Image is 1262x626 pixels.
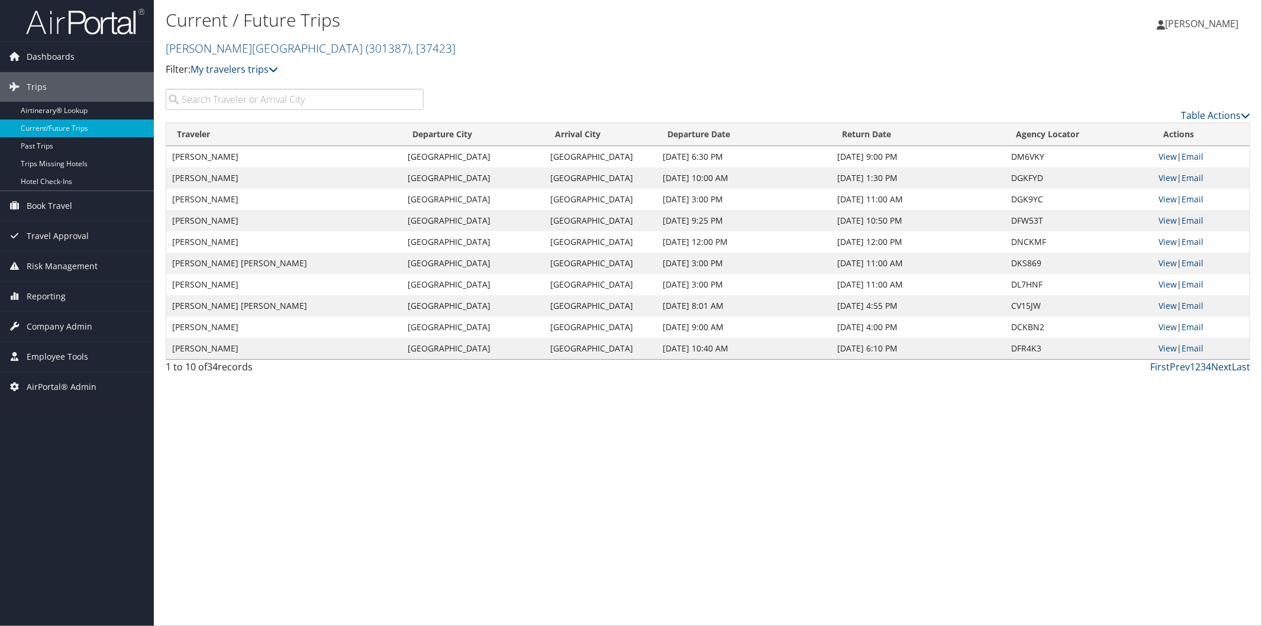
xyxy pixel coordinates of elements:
span: Company Admin [27,312,92,341]
td: [GEOGRAPHIC_DATA] [544,295,657,317]
td: | [1153,167,1250,189]
td: [DATE] 11:00 AM [831,274,1006,295]
td: [GEOGRAPHIC_DATA] [402,210,544,231]
a: View [1158,215,1177,226]
div: 1 to 10 of records [166,360,424,380]
span: Book Travel [27,191,72,221]
a: 3 [1200,360,1206,373]
td: DFR4K3 [1006,338,1153,359]
td: [PERSON_NAME] [166,338,402,359]
td: [DATE] 4:00 PM [831,317,1006,338]
td: [GEOGRAPHIC_DATA] [402,231,544,253]
a: View [1158,151,1177,162]
input: Search Traveler or Arrival City [166,89,424,110]
td: [GEOGRAPHIC_DATA] [544,338,657,359]
span: Risk Management [27,251,98,281]
th: Return Date: activate to sort column ascending [831,123,1006,146]
td: [GEOGRAPHIC_DATA] [544,210,657,231]
th: Actions [1153,123,1250,146]
a: Email [1182,300,1203,311]
td: DL7HNF [1006,274,1153,295]
td: [DATE] 8:01 AM [657,295,831,317]
td: | [1153,253,1250,274]
span: AirPortal® Admin [27,372,96,402]
td: [DATE] 12:00 PM [831,231,1006,253]
a: View [1158,321,1177,333]
a: Last [1232,360,1250,373]
td: | [1153,189,1250,210]
a: Email [1182,236,1203,247]
td: [DATE] 6:10 PM [831,338,1006,359]
td: [DATE] 3:00 PM [657,274,831,295]
td: DGKFYD [1006,167,1153,189]
a: View [1158,172,1177,183]
a: View [1158,279,1177,290]
span: ( 301387 ) [366,40,411,56]
td: [GEOGRAPHIC_DATA] [544,253,657,274]
th: Traveler: activate to sort column ascending [166,123,402,146]
td: [GEOGRAPHIC_DATA] [402,338,544,359]
td: | [1153,274,1250,295]
td: [DATE] 10:00 AM [657,167,831,189]
td: [GEOGRAPHIC_DATA] [402,253,544,274]
td: [DATE] 12:00 PM [657,231,831,253]
span: Dashboards [27,42,75,72]
a: Table Actions [1181,109,1250,122]
td: [DATE] 10:50 PM [831,210,1006,231]
td: | [1153,210,1250,231]
td: [GEOGRAPHIC_DATA] [402,317,544,338]
td: | [1153,317,1250,338]
span: , [ 37423 ] [411,40,456,56]
td: DKS869 [1006,253,1153,274]
td: [GEOGRAPHIC_DATA] [402,295,544,317]
td: DM6VKY [1006,146,1153,167]
td: [GEOGRAPHIC_DATA] [402,167,544,189]
td: [GEOGRAPHIC_DATA] [544,189,657,210]
td: [DATE] 9:25 PM [657,210,831,231]
td: [PERSON_NAME] [PERSON_NAME] [166,295,402,317]
a: 1 [1190,360,1195,373]
a: Email [1182,343,1203,354]
td: [PERSON_NAME] [166,210,402,231]
td: [DATE] 9:00 PM [831,146,1006,167]
a: View [1158,300,1177,311]
td: CV15JW [1006,295,1153,317]
img: airportal-logo.png [26,8,144,36]
td: [GEOGRAPHIC_DATA] [402,274,544,295]
a: View [1158,343,1177,354]
td: [GEOGRAPHIC_DATA] [544,167,657,189]
th: Departure City: activate to sort column ascending [402,123,544,146]
a: View [1158,193,1177,205]
h1: Current / Future Trips [166,8,889,33]
td: [DATE] 4:55 PM [831,295,1006,317]
a: My travelers trips [191,63,278,76]
td: DNCKMF [1006,231,1153,253]
td: [DATE] 10:40 AM [657,338,831,359]
span: [PERSON_NAME] [1165,17,1238,30]
th: Arrival City: activate to sort column ascending [544,123,657,146]
a: View [1158,257,1177,269]
td: [DATE] 11:00 AM [831,189,1006,210]
td: [PERSON_NAME] [166,317,402,338]
td: [PERSON_NAME] [166,146,402,167]
a: First [1150,360,1170,373]
td: [PERSON_NAME] [166,189,402,210]
span: Employee Tools [27,342,88,372]
a: Email [1182,151,1203,162]
a: [PERSON_NAME] [1157,6,1250,41]
a: Email [1182,172,1203,183]
span: Reporting [27,282,66,311]
td: [GEOGRAPHIC_DATA] [544,146,657,167]
td: [PERSON_NAME] [PERSON_NAME] [166,253,402,274]
td: | [1153,295,1250,317]
td: [PERSON_NAME] [166,231,402,253]
td: [DATE] 3:00 PM [657,253,831,274]
span: Trips [27,72,47,102]
a: Email [1182,279,1203,290]
p: Filter: [166,62,889,78]
td: [GEOGRAPHIC_DATA] [544,231,657,253]
td: [GEOGRAPHIC_DATA] [544,317,657,338]
td: [DATE] 1:30 PM [831,167,1006,189]
a: Email [1182,257,1203,269]
span: 34 [207,360,218,373]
